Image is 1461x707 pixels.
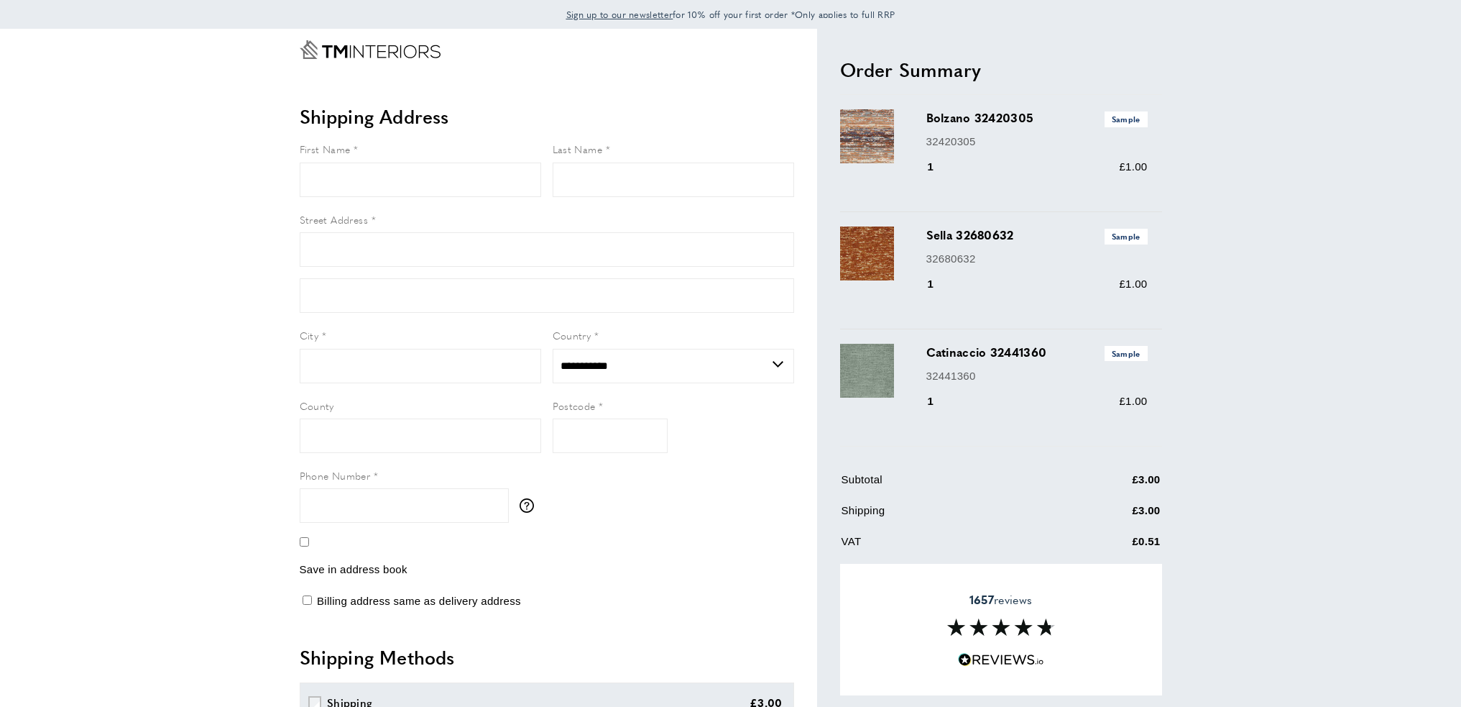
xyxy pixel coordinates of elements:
[926,368,1148,385] p: 32441360
[566,8,895,21] span: for 10% off your first order *Only applies to full RRP
[1105,111,1148,127] span: Sample
[553,398,596,413] span: Postcode
[300,468,371,483] span: Phone Number
[840,57,1162,83] h2: Order Summary
[1119,278,1147,290] span: £1.00
[553,328,591,342] span: Country
[840,344,894,398] img: Catinaccio 32441360
[926,109,1148,127] h3: Bolzano 32420305
[926,393,954,410] div: 1
[300,40,441,59] a: Go to Home page
[947,619,1055,636] img: Reviews section
[300,328,319,342] span: City
[1105,229,1148,244] span: Sample
[926,227,1148,244] h3: Sella 32680632
[1061,471,1161,499] td: £3.00
[840,109,894,163] img: Bolzano 32420305
[520,498,541,513] button: More information
[1119,160,1147,173] span: £1.00
[566,7,673,22] a: Sign up to our newsletter
[926,344,1148,361] h3: Catinaccio 32441360
[553,142,603,156] span: Last Name
[300,142,351,156] span: First Name
[969,590,994,607] strong: 1657
[300,398,334,413] span: County
[958,653,1044,667] img: Reviews.io 5 stars
[842,502,1060,530] td: Shipping
[303,596,312,605] input: Billing address same as delivery address
[1061,502,1161,530] td: £3.00
[300,104,794,129] h2: Shipping Address
[300,644,794,670] h2: Shipping Methods
[1105,346,1148,361] span: Sample
[926,158,954,175] div: 1
[842,533,1060,561] td: VAT
[566,8,673,21] span: Sign up to our newsletter
[300,212,369,227] span: Street Address
[842,471,1060,499] td: Subtotal
[1061,533,1161,561] td: £0.51
[926,275,954,293] div: 1
[969,592,1032,606] span: reviews
[926,250,1148,268] p: 32680632
[317,595,521,607] span: Billing address same as delivery address
[1119,395,1147,407] span: £1.00
[840,227,894,280] img: Sella 32680632
[300,563,407,575] span: Save in address book
[926,133,1148,150] p: 32420305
